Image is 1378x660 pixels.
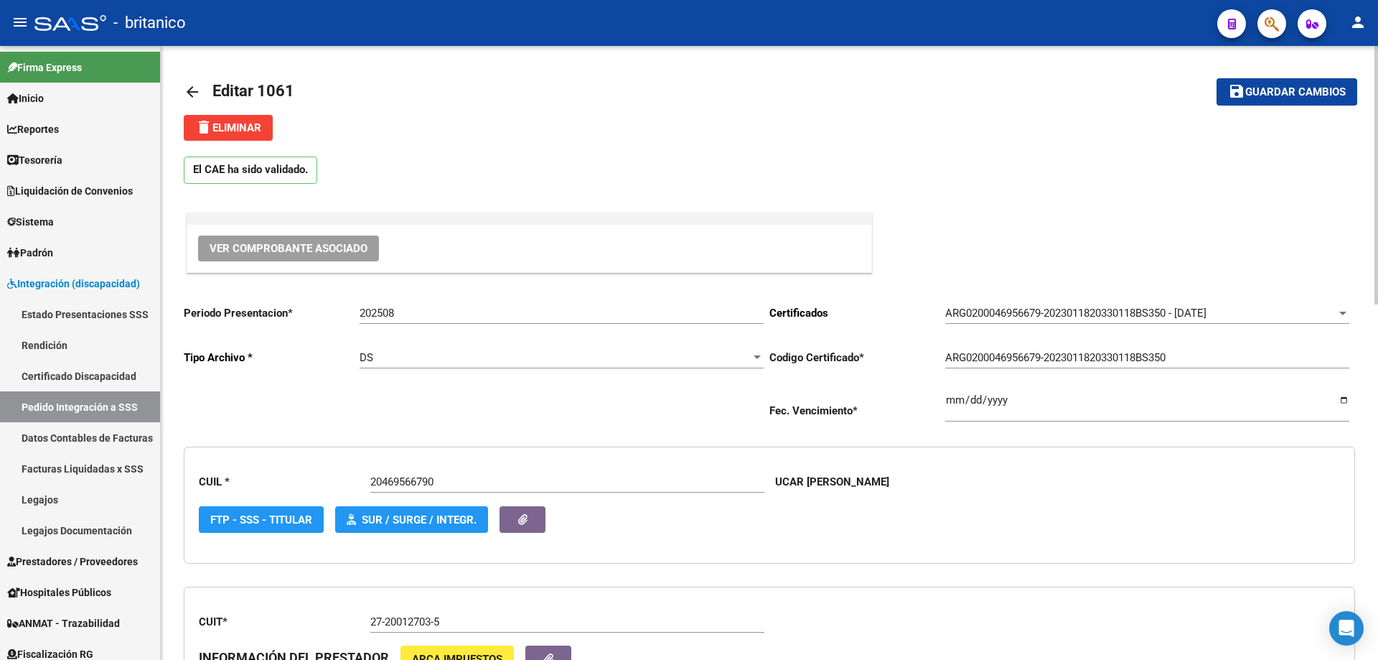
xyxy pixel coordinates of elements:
p: Periodo Presentacion [184,305,360,321]
span: Sistema [7,214,54,230]
span: SUR / SURGE / INTEGR. [362,513,477,526]
mat-icon: person [1349,14,1367,31]
button: Eliminar [184,115,273,141]
span: ANMAT - Trazabilidad [7,615,120,631]
span: - britanico [113,7,186,39]
span: Integración (discapacidad) [7,276,140,292]
button: FTP - SSS - Titular [199,506,324,533]
p: Tipo Archivo * [184,350,360,366]
p: Fec. Vencimiento [769,403,945,419]
p: UCAR [PERSON_NAME] [775,474,889,490]
p: Certificados [769,305,945,321]
button: Guardar cambios [1217,78,1357,105]
mat-icon: save [1228,83,1245,100]
span: Ver Comprobante Asociado [210,242,367,255]
span: Firma Express [7,60,82,75]
span: Tesorería [7,152,62,168]
span: ARG0200046956679-2023011820330118BS350 - [DATE] [945,307,1206,320]
span: Padrón [7,245,53,261]
button: Ver Comprobante Asociado [198,236,379,261]
p: CUIT [199,614,370,630]
mat-icon: arrow_back [184,83,201,101]
span: FTP - SSS - Titular [210,513,312,526]
span: Editar 1061 [212,82,294,100]
span: DS [360,351,373,364]
span: Inicio [7,90,44,106]
p: CUIL * [199,474,370,490]
p: El CAE ha sido validado. [184,157,317,184]
mat-icon: delete [195,118,212,136]
span: Liquidación de Convenios [7,183,133,199]
span: Eliminar [195,121,261,134]
div: Open Intercom Messenger [1329,611,1364,646]
mat-icon: menu [11,14,29,31]
p: Codigo Certificado [769,350,945,366]
button: SUR / SURGE / INTEGR. [335,506,488,533]
span: Prestadores / Proveedores [7,554,138,570]
span: Guardar cambios [1245,86,1346,99]
span: Reportes [7,121,59,137]
span: Hospitales Públicos [7,585,111,600]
